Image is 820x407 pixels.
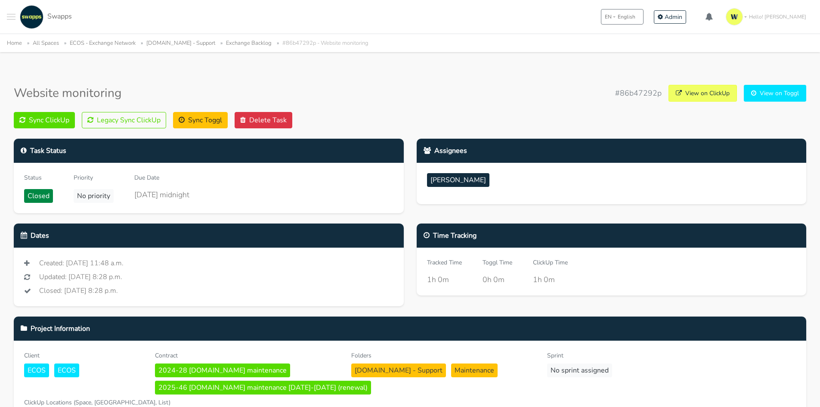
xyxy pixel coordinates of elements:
[14,112,75,128] button: Sync ClickUp
[155,381,371,395] span: 2025-46 [DOMAIN_NAME] maintenance [DATE]-[DATE] (renewal)
[14,317,806,341] div: Project Information
[24,351,142,360] div: Client
[155,351,338,360] div: Contract
[7,39,22,47] a: Home
[39,286,118,296] span: Closed: [DATE] 8:28 p.m.
[24,173,53,182] div: Status
[451,364,498,377] span: Maintenance
[226,39,272,47] a: Exchange Backlog
[749,13,806,21] span: Hello! [PERSON_NAME]
[20,5,43,29] img: swapps-linkedin-v2.jpg
[351,365,451,375] a: [DOMAIN_NAME] - Support
[70,39,136,47] a: ECOS - Exchange Network
[54,364,79,377] span: ECOS
[483,274,512,285] div: 0h 0m
[273,38,368,48] li: #86b47292p - Website monitoring
[427,258,462,267] div: Tracked Time
[74,173,114,182] div: Priority
[665,13,682,21] span: Admin
[451,365,501,375] a: Maintenance
[24,365,54,375] a: ECOS
[74,189,114,203] span: No priority
[155,365,294,375] a: 2024-28 [DOMAIN_NAME] maintenance
[18,5,72,29] a: Swapps
[155,382,374,392] a: 2025-46 [DOMAIN_NAME] maintenance [DATE]-[DATE] (renewal)
[134,173,189,182] div: Due Date
[654,10,686,24] a: Admin
[173,112,228,128] button: Sync Toggl
[417,224,807,248] div: Time Tracking
[235,112,292,128] button: Delete Task
[24,189,53,203] span: Closed
[533,274,568,285] div: 1h 0m
[547,364,612,377] span: No sprint assigned
[417,139,807,163] div: Assignees
[134,189,189,200] div: [DATE] midnight
[33,39,59,47] a: All Spaces
[427,274,462,285] div: 1h 0m
[39,272,122,282] span: Updated: [DATE] 8:28 p.m.
[82,112,166,128] button: Legacy Sync ClickUp
[722,5,813,29] a: Hello! [PERSON_NAME]
[427,173,493,190] a: [PERSON_NAME]
[7,5,15,29] button: Toggle navigation menu
[615,87,662,99] span: #86b47292p
[14,224,404,248] div: Dates
[351,351,535,360] div: Folders
[618,13,635,21] span: English
[47,12,72,21] span: Swapps
[547,351,730,360] div: Sprint
[146,39,215,47] a: [DOMAIN_NAME] - Support
[14,86,121,101] h3: Website monitoring
[668,85,737,102] a: View on ClickUp
[14,139,404,163] div: Task Status
[54,365,83,375] a: ECOS
[533,258,568,267] div: ClickUp Time
[726,8,743,25] img: isotipo-3-3e143c57.png
[351,364,446,377] span: [DOMAIN_NAME] - Support
[483,258,512,267] div: Toggl Time
[744,85,806,102] a: View on Toggl
[24,398,273,407] div: ClickUp Locations (Space, [GEOGRAPHIC_DATA], List)
[427,173,489,187] span: [PERSON_NAME]
[601,9,644,25] button: ENEnglish
[155,364,290,377] span: 2024-28 [DOMAIN_NAME] maintenance
[39,258,124,268] span: Created: [DATE] 11:48 a.m.
[24,364,49,377] span: ECOS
